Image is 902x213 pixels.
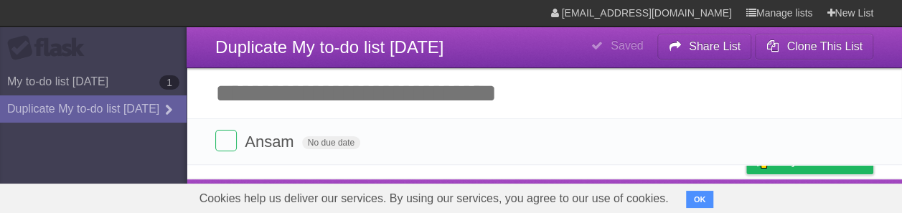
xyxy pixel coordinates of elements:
b: 1 [159,75,179,90]
a: Privacy [728,183,765,210]
b: Share List [689,40,741,52]
a: Terms [679,183,710,210]
button: Clone This List [755,34,873,60]
label: Done [215,130,237,151]
a: Suggest a feature [783,183,873,210]
button: Share List [657,34,752,60]
button: OK [686,191,714,208]
span: Cookies help us deliver our services. By using our services, you agree to our use of cookies. [185,184,683,213]
b: Saved [611,39,643,52]
a: Developers [603,183,661,210]
a: About [555,183,586,210]
div: Flask [7,35,93,61]
b: Clone This List [786,40,863,52]
span: Duplicate My to-do list [DATE] [215,37,443,57]
span: Buy me a coffee [776,148,866,174]
span: No due date [302,136,360,149]
span: Ansam [245,133,297,151]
